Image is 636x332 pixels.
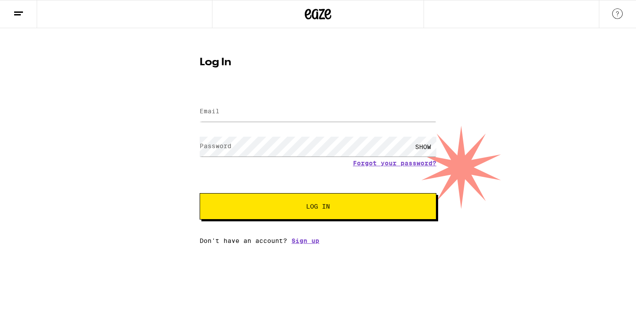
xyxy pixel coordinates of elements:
[200,237,436,244] div: Don't have an account?
[353,160,436,167] a: Forgot your password?
[291,237,319,244] a: Sign up
[200,57,436,68] h1: Log In
[306,203,330,209] span: Log In
[200,108,220,115] label: Email
[410,137,436,157] div: SHOW
[200,102,436,122] input: Email
[200,193,436,220] button: Log In
[200,142,231,149] label: Password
